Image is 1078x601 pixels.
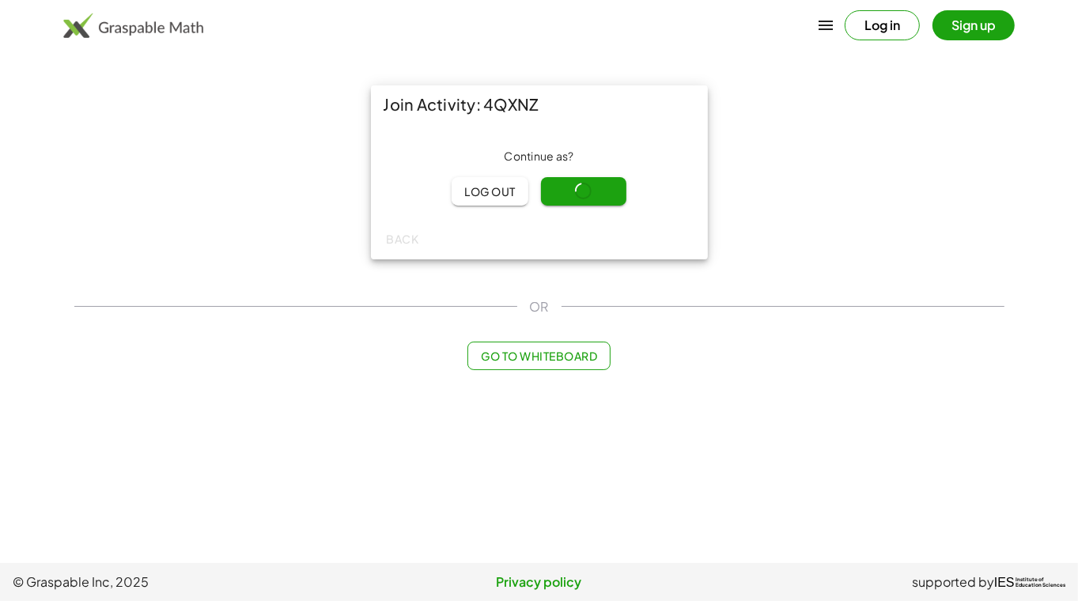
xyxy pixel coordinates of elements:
[13,573,364,592] span: © Graspable Inc, 2025
[994,573,1065,592] a: IESInstitute ofEducation Sciences
[530,297,549,316] span: OR
[467,342,611,370] button: Go to Whiteboard
[1016,577,1065,588] span: Institute of Education Sciences
[994,575,1015,590] span: IES
[845,10,920,40] button: Log in
[464,184,516,198] span: Log out
[452,177,528,206] button: Log out
[384,149,695,164] div: Continue as ?
[364,573,715,592] a: Privacy policy
[932,10,1015,40] button: Sign up
[481,349,597,363] span: Go to Whiteboard
[371,85,708,123] div: Join Activity: 4QXNZ
[912,573,994,592] span: supported by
